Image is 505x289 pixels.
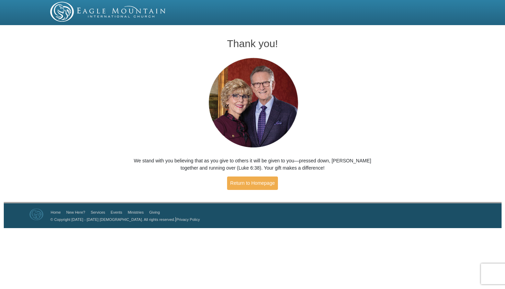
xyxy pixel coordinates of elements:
[51,210,61,214] a: Home
[149,210,160,214] a: Giving
[30,208,43,220] img: Eagle Mountain International Church
[176,217,200,222] a: Privacy Policy
[202,56,303,150] img: Pastors George and Terri Pearsons
[48,216,200,223] p: |
[50,2,166,22] img: EMIC
[91,210,105,214] a: Services
[66,210,85,214] a: New Here?
[130,157,375,172] p: We stand with you believing that as you give to others it will be given to you—pressed down, [PER...
[227,176,278,190] a: Return to Homepage
[130,38,375,49] h1: Thank you!
[111,210,122,214] a: Events
[50,217,175,222] a: © Copyright [DATE] - [DATE] [DEMOGRAPHIC_DATA]. All rights reserved.
[128,210,144,214] a: Ministries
